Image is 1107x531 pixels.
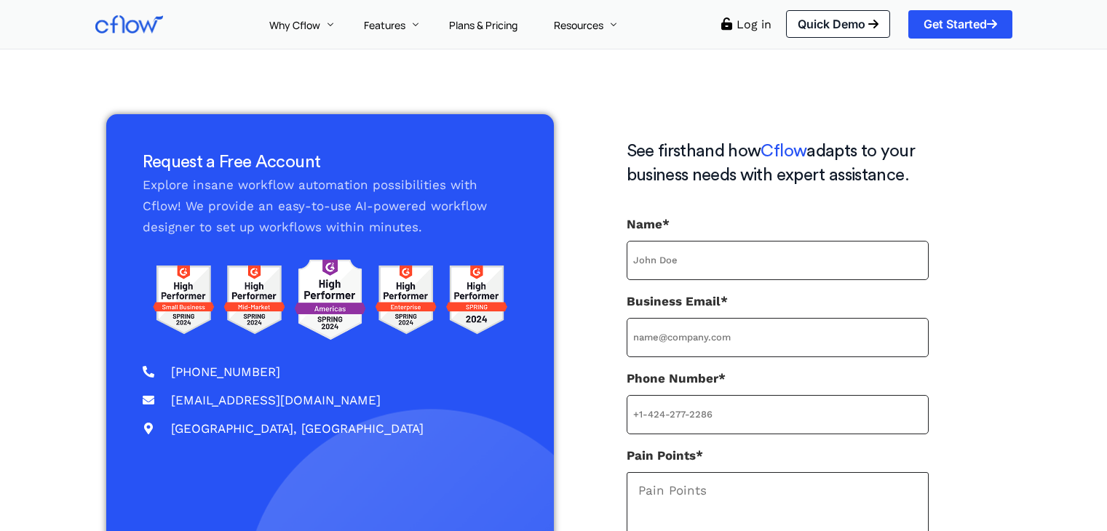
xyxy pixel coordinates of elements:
h3: See firsthand how adapts to your business needs with expert assistance. [627,140,929,188]
a: Log in [737,17,771,31]
a: Quick Demo [786,10,890,38]
label: Phone Number* [627,368,929,434]
input: Business Email* [627,318,929,357]
span: Plans & Pricing [449,18,517,32]
label: Business Email* [627,291,929,357]
label: Name* [627,214,929,280]
span: Resources [554,18,603,32]
input: Phone Number* [627,395,929,434]
span: Features [364,18,405,32]
span: [GEOGRAPHIC_DATA], [GEOGRAPHIC_DATA] [167,418,424,439]
span: Cflow [761,143,806,160]
div: Explore insane workflow automation possibilities with Cflow! We provide an easy-to-use AI-powered... [143,151,517,238]
span: [EMAIL_ADDRESS][DOMAIN_NAME] [167,390,381,411]
img: Cflow [95,15,163,33]
span: Why Cflow [269,18,320,32]
span: [PHONE_NUMBER] [167,362,280,383]
input: Name* [627,241,929,280]
span: Get Started [924,18,997,30]
img: g2 reviews [143,252,517,347]
a: Get Started [908,10,1012,38]
span: Request a Free Account [143,153,321,171]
